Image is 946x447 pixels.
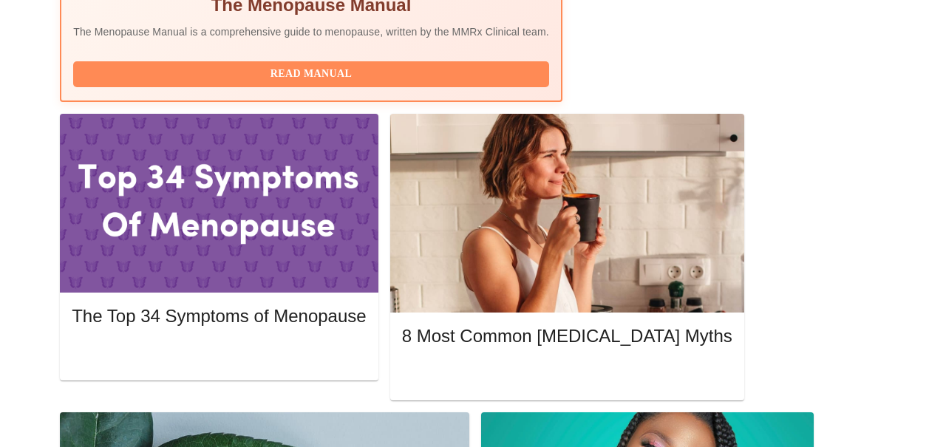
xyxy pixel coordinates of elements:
span: Read More [417,366,718,384]
p: The Menopause Manual is a comprehensive guide to menopause, written by the MMRx Clinical team. [73,24,549,39]
a: Read More [402,367,736,380]
span: Read Manual [88,65,534,83]
h5: The Top 34 Symptoms of Menopause [72,304,366,328]
button: Read More [72,341,366,367]
h5: 8 Most Common [MEDICAL_DATA] Myths [402,324,732,348]
button: Read More [402,362,732,388]
button: Read Manual [73,61,549,87]
span: Read More [86,345,351,364]
a: Read More [72,347,370,359]
a: Read Manual [73,66,553,79]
